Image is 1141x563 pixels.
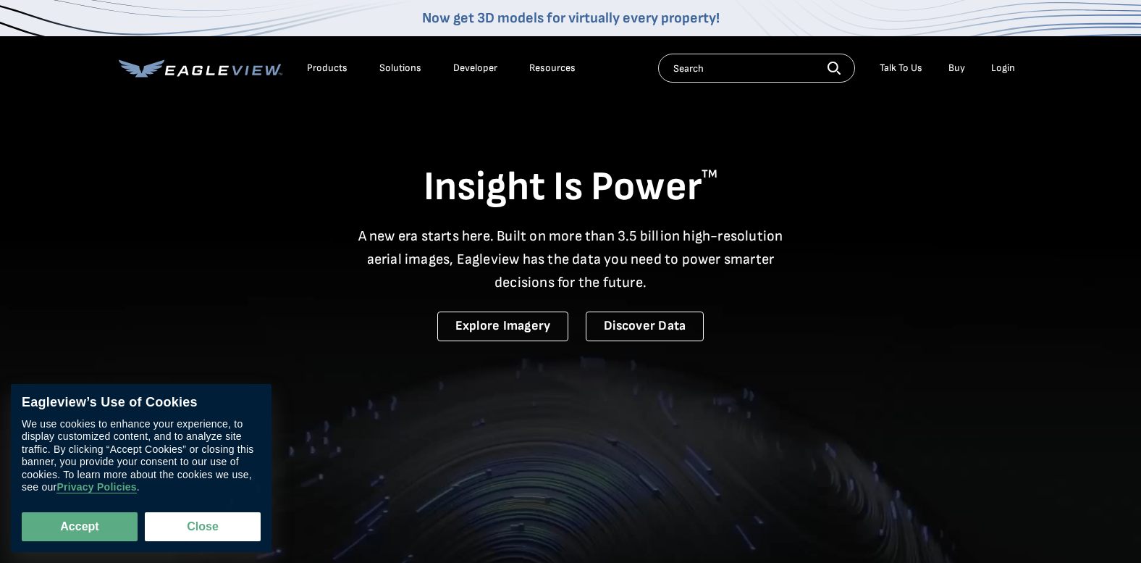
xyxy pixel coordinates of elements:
sup: TM [702,167,717,181]
p: A new era starts here. Built on more than 3.5 billion high-resolution aerial images, Eagleview ha... [349,225,792,294]
div: Solutions [379,62,421,75]
button: Close [145,512,261,541]
div: Products [307,62,348,75]
a: Developer [453,62,497,75]
div: Talk To Us [880,62,922,75]
div: Resources [529,62,576,75]
div: Login [991,62,1015,75]
div: Eagleview’s Use of Cookies [22,395,261,411]
h1: Insight Is Power [119,162,1022,213]
a: Explore Imagery [437,312,569,341]
button: Accept [22,512,138,541]
a: Discover Data [586,312,704,341]
input: Search [658,54,855,83]
a: Buy [948,62,965,75]
a: Privacy Policies [56,482,136,494]
a: Now get 3D models for virtually every property! [422,9,720,27]
div: We use cookies to enhance your experience, to display customized content, and to analyze site tra... [22,418,261,494]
